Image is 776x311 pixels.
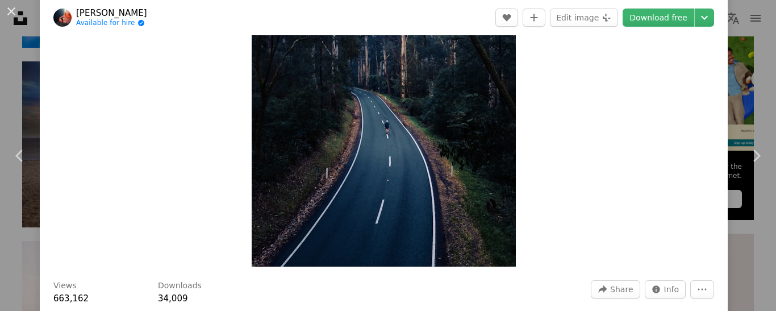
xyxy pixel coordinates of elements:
[158,293,188,304] span: 34,009
[158,280,202,292] h3: Downloads
[53,9,72,27] img: Go to Oskar Smethurst's profile
[591,280,640,298] button: Share this image
[53,280,77,292] h3: Views
[645,280,686,298] button: Stats about this image
[495,9,518,27] button: Like
[623,9,694,27] a: Download free
[76,7,147,19] a: [PERSON_NAME]
[523,9,545,27] button: Add to Collection
[610,281,633,298] span: Share
[690,280,714,298] button: More Actions
[695,9,714,27] button: Choose download size
[736,101,776,210] a: Next
[53,293,89,304] span: 663,162
[76,19,147,28] a: Available for hire
[664,281,679,298] span: Info
[550,9,618,27] button: Edit image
